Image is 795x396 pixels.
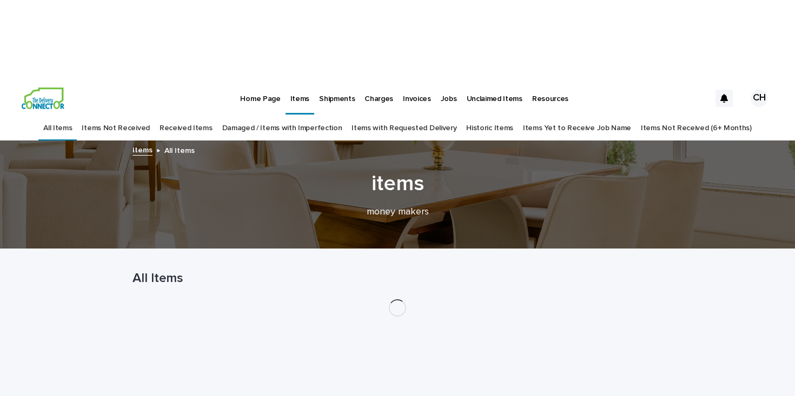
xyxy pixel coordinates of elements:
p: Jobs [441,81,457,104]
a: Items [286,81,314,113]
a: Historic Items [466,116,513,141]
a: Damaged / Items with Imperfection [222,116,342,141]
p: Unclaimed Items [467,81,522,104]
p: Invoices [403,81,431,104]
h1: items [132,171,662,197]
a: Invoices [398,81,436,115]
img: aCWQmA6OSGG0Kwt8cj3c [22,88,64,109]
p: All Items [164,144,195,156]
a: Charges [360,81,398,115]
p: Shipments [319,81,355,104]
a: Items Yet to Receive Job Name [523,116,631,141]
a: Received Items [160,116,213,141]
p: Home Page [240,81,280,104]
div: CH [751,90,768,107]
p: Resources [532,81,568,104]
a: Home Page [235,81,285,115]
a: Shipments [314,81,360,115]
p: Charges [365,81,393,104]
p: money makers [181,206,614,218]
p: Items [290,81,309,104]
a: Resources [527,81,573,115]
a: Items Not Received (6+ Months) [641,116,752,141]
a: Unclaimed Items [462,81,527,115]
a: Jobs [436,81,462,115]
a: Items with Requested Delivery [352,116,456,141]
h1: All Items [132,271,662,286]
a: Items Not Received [82,116,149,141]
a: All Items [43,116,72,141]
a: Items [132,143,153,156]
